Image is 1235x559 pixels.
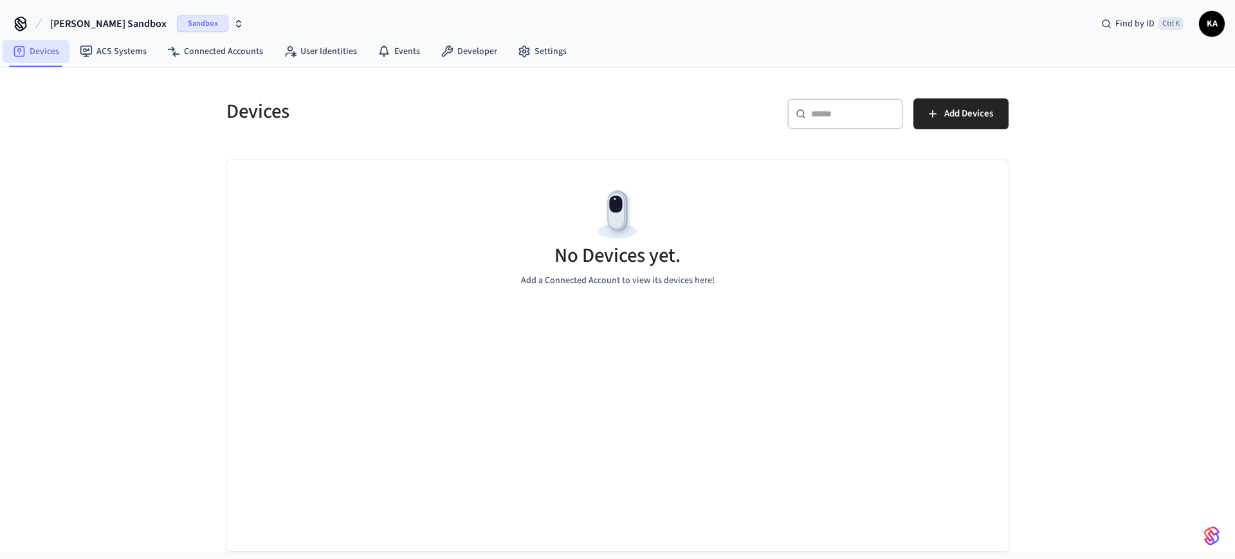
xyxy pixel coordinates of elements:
h5: Devices [226,98,610,125]
div: Find by IDCtrl K [1091,12,1194,35]
a: ACS Systems [69,40,157,63]
span: Find by ID [1115,17,1155,30]
span: Sandbox [177,15,228,32]
span: Add Devices [944,105,993,122]
a: Devices [3,40,69,63]
button: Add Devices [913,98,1009,129]
img: SeamLogoGradient.69752ec5.svg [1204,526,1220,546]
span: [PERSON_NAME] Sandbox [50,16,167,32]
a: User Identities [273,40,367,63]
span: Ctrl K [1158,17,1184,30]
a: Events [367,40,430,63]
a: Settings [508,40,577,63]
a: Connected Accounts [157,40,273,63]
span: KA [1200,12,1223,35]
p: Add a Connected Account to view its devices here! [521,274,715,288]
a: Developer [430,40,508,63]
h5: No Devices yet. [554,243,681,269]
img: Devices Empty State [589,186,646,244]
button: KA [1199,11,1225,37]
